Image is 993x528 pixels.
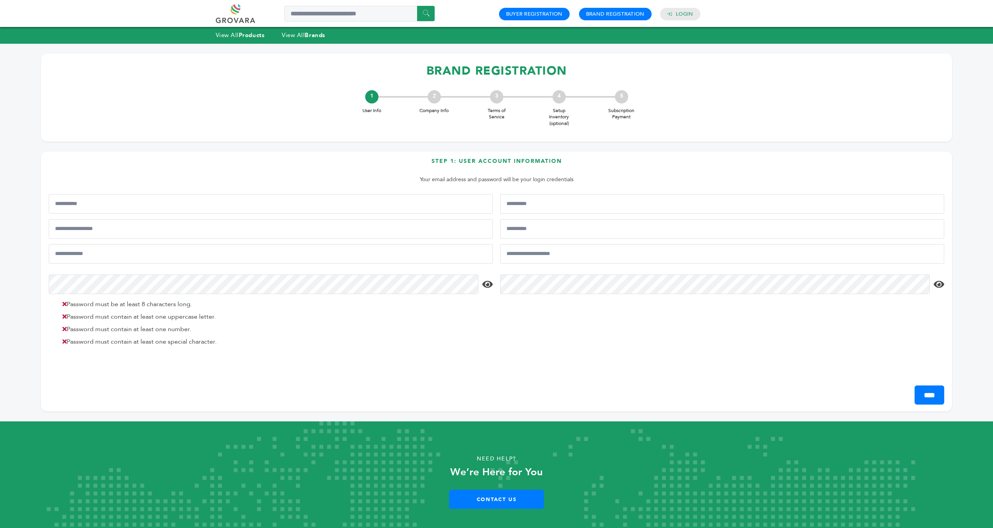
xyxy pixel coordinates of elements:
[676,11,693,18] a: Login
[500,219,944,239] input: Job Title*
[552,90,566,103] div: 4
[490,90,503,103] div: 3
[500,244,944,264] input: Confirm Email Address*
[50,453,943,465] p: Need Help?
[49,194,493,214] input: First Name*
[500,275,930,294] input: Confirm Password*
[305,31,325,39] strong: Brands
[53,175,940,184] p: Your email address and password will be your login credentials
[365,90,378,103] div: 1
[506,11,563,18] a: Buyer Registration
[239,31,265,39] strong: Products
[282,31,325,39] a: View AllBrands
[59,325,491,334] li: Password must contain at least one number.
[59,300,491,309] li: Password must be at least 8 characters long.
[544,107,575,127] span: Setup Inventory (optional)
[428,90,441,103] div: 2
[481,107,512,121] span: Terms of Service
[500,194,944,214] input: Last Name*
[49,355,167,385] iframe: reCAPTCHA
[49,157,944,171] h3: Step 1: User Account Information
[356,107,387,114] span: User Info
[49,244,493,264] input: Email Address*
[615,90,628,103] div: 5
[419,107,450,114] span: Company Info
[284,6,435,21] input: Search a product or brand...
[49,219,493,239] input: Mobile Phone Number
[606,107,637,121] span: Subscription Payment
[449,490,544,509] a: Contact Us
[49,275,478,294] input: Password*
[216,31,265,39] a: View AllProducts
[59,337,491,346] li: Password must contain at least one special character.
[49,59,944,82] h1: BRAND REGISTRATION
[59,312,491,321] li: Password must contain at least one uppercase letter.
[586,11,645,18] a: Brand Registration
[450,465,543,479] strong: We’re Here for You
